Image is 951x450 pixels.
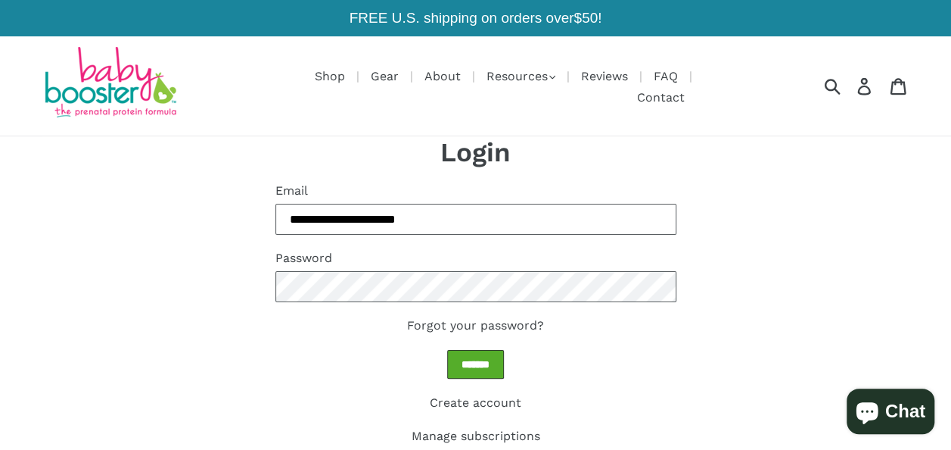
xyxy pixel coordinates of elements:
[842,389,939,438] inbox-online-store-chat: Shopify online store chat
[582,10,598,26] span: 50
[573,67,636,86] a: Reviews
[407,318,544,333] a: Forgot your password?
[412,429,540,443] a: Manage subscriptions
[430,395,521,410] a: Create account
[479,65,563,88] button: Resources
[417,67,468,86] a: About
[646,67,685,86] a: FAQ
[829,69,871,102] input: Search
[363,67,406,86] a: Gear
[307,67,353,86] a: Shop
[275,249,676,267] label: Password
[275,136,676,168] h1: Login
[573,10,582,26] span: $
[629,88,692,107] a: Contact
[42,47,178,120] img: Baby Booster Prenatal Protein Supplements
[275,182,676,200] label: Email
